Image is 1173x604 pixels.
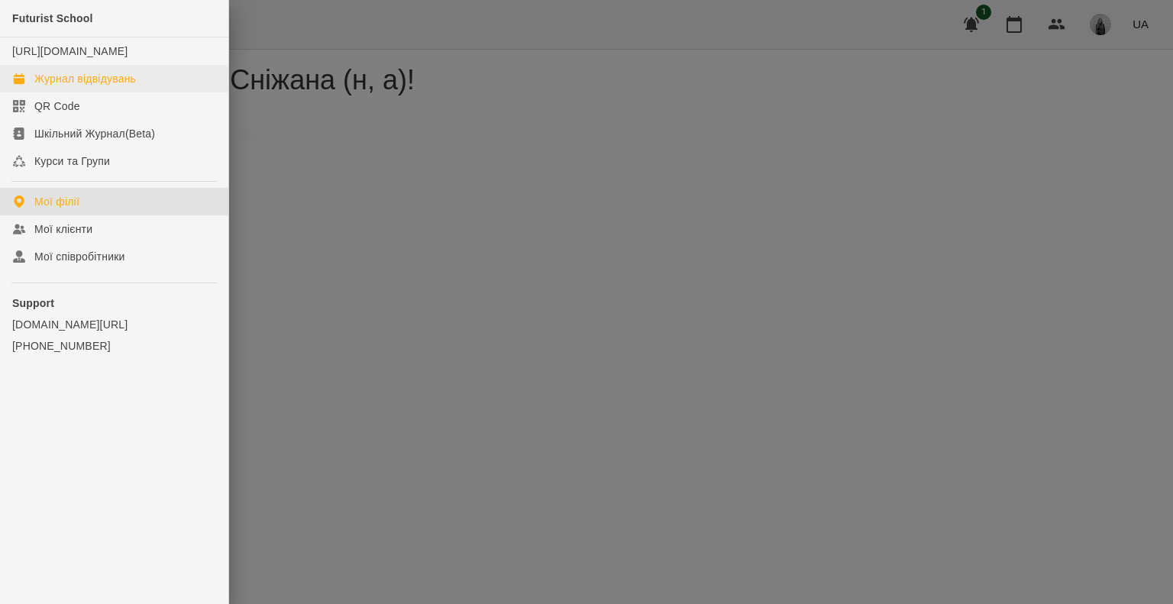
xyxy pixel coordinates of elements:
[12,296,216,311] p: Support
[12,45,128,57] a: [URL][DOMAIN_NAME]
[34,71,136,86] div: Журнал відвідувань
[34,221,92,237] div: Мої клієнти
[12,317,216,332] a: [DOMAIN_NAME][URL]
[34,249,125,264] div: Мої співробітники
[34,126,155,141] div: Шкільний Журнал(Beta)
[34,194,79,209] div: Мої філії
[34,99,80,114] div: QR Code
[12,12,93,24] span: Futurist School
[34,153,110,169] div: Курси та Групи
[12,338,216,354] a: [PHONE_NUMBER]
